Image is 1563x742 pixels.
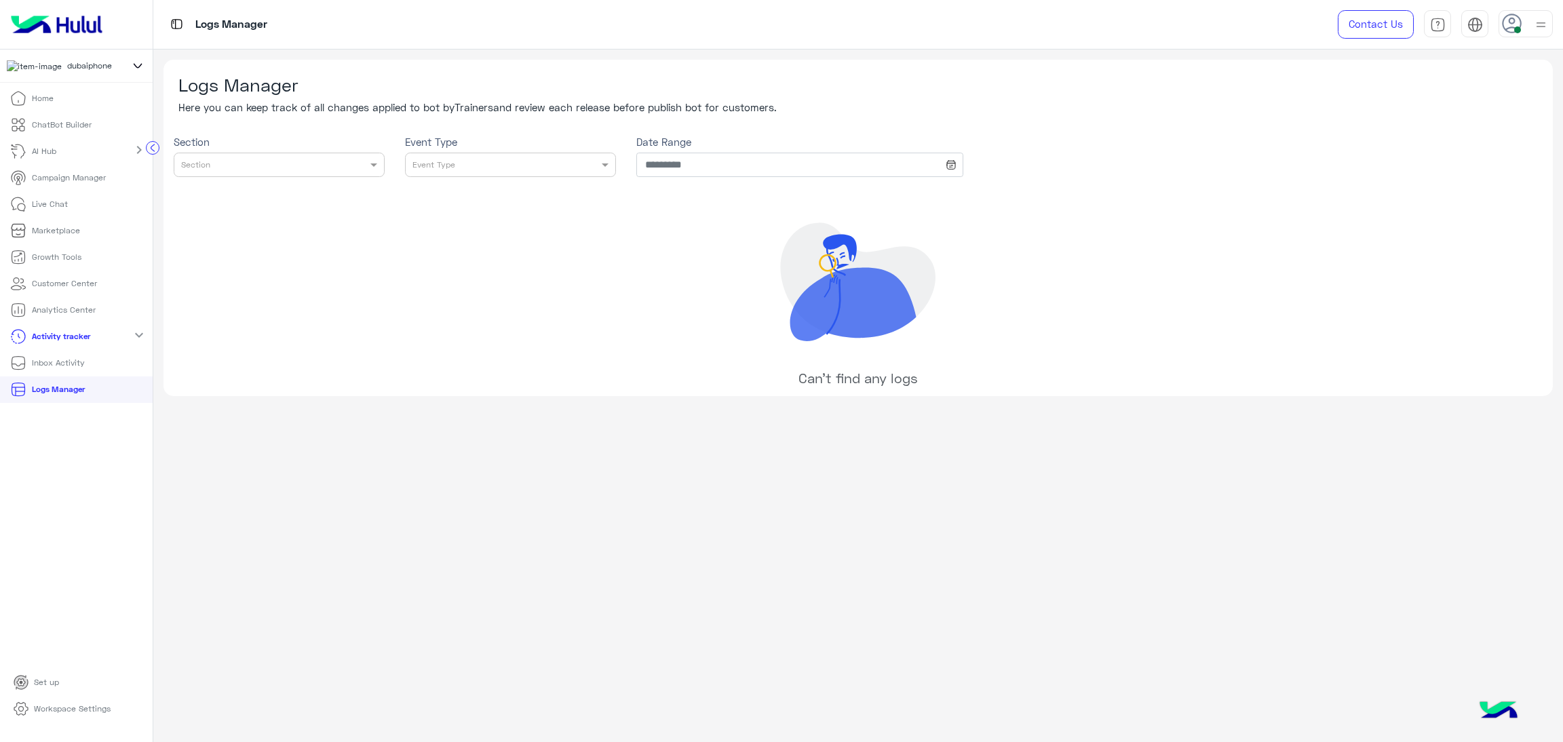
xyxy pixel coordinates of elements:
a: Workspace Settings [3,696,121,722]
p: ChatBot Builder [32,119,92,131]
h6: Event Type [405,136,616,148]
h3: Logs Manager [178,75,858,96]
p: AI Hub [32,145,56,157]
p: Activity tracker [32,330,90,343]
p: Campaign Manager [32,172,106,184]
img: 1403182699927242 [7,60,62,73]
mat-icon: chevron_right [131,142,147,158]
p: Inbox Activity [32,357,85,369]
p: Workspace Settings [34,703,111,715]
span: dubaiphone [67,60,112,72]
h6: Section [174,136,385,148]
a: Contact Us [1338,10,1414,39]
p: Logs Manager [32,383,85,395]
p: Live Chat [32,198,68,210]
p: Growth Tools [32,251,81,263]
p: Home [32,92,54,104]
img: tab [1467,17,1483,33]
p: Logs Manager [195,16,267,34]
mat-icon: expand_more [131,327,147,343]
img: tab [1430,17,1446,33]
img: tab [168,16,185,33]
p: Set up [34,676,59,688]
h6: Date Range [636,136,963,148]
h6: Here you can keep track of all changes applied to bot by and review each release before publish b... [178,101,858,113]
img: hulul-logo.png [1475,688,1522,735]
a: tab [1424,10,1451,39]
p: Customer Center [32,277,97,290]
img: Logo [5,10,108,39]
p: Marketplace [32,224,80,237]
span: Trainers [455,101,493,113]
img: profile [1532,16,1549,33]
p: Can’t find any logs [770,370,946,386]
p: Analytics Center [32,304,96,316]
a: Set up [3,669,70,696]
